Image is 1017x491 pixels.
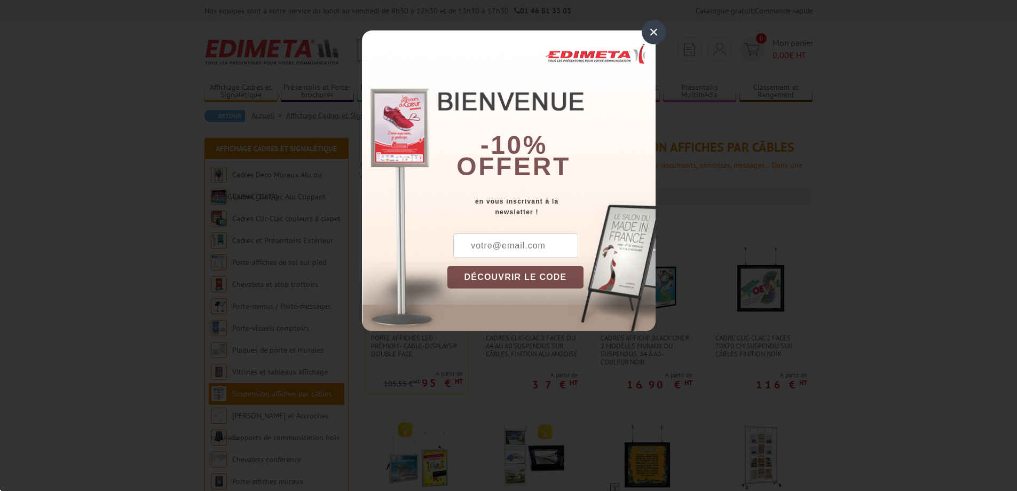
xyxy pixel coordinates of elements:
[447,266,584,289] button: DÉCOUVRIR LE CODE
[642,20,666,44] div: ×
[453,233,578,258] input: votre@email.com
[456,152,571,181] font: offert
[447,196,656,217] div: en vous inscrivant à la newsletter !
[480,131,548,159] b: -10%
